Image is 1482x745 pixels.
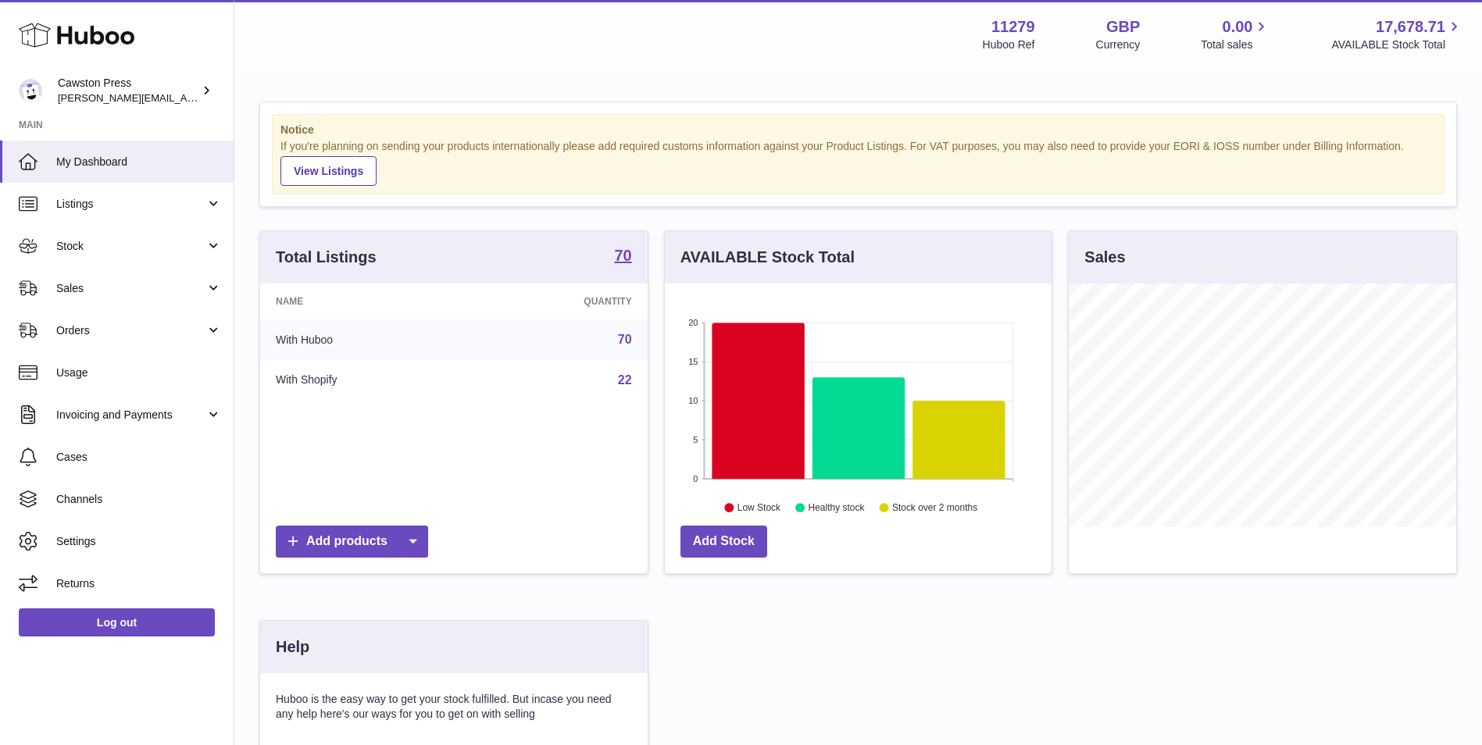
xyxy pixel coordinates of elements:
a: View Listings [280,156,377,186]
span: My Dashboard [56,155,222,169]
text: 0 [693,474,698,483]
text: 10 [688,396,698,405]
div: Huboo Ref [983,37,1035,52]
span: Stock [56,239,205,254]
a: 70 [614,248,631,266]
text: 20 [688,318,698,327]
strong: GBP [1106,16,1140,37]
span: Settings [56,534,222,549]
span: AVAILABLE Stock Total [1331,37,1463,52]
span: 17,678.71 [1376,16,1445,37]
a: Add products [276,526,428,558]
h3: AVAILABLE Stock Total [680,247,855,268]
text: Stock over 2 months [892,502,977,513]
span: Channels [56,492,222,507]
span: Sales [56,281,205,296]
text: 15 [688,357,698,366]
span: [PERSON_NAME][EMAIL_ADDRESS][PERSON_NAME][DOMAIN_NAME] [58,91,397,104]
span: 0.00 [1223,16,1253,37]
a: Log out [19,608,215,636]
a: Add Stock [680,526,767,558]
div: If you're planning on sending your products internationally please add required customs informati... [280,139,1436,186]
th: Quantity [469,283,647,319]
a: 17,678.71 AVAILABLE Stock Total [1331,16,1463,52]
span: Cases [56,450,222,465]
td: With Shopify [260,360,469,401]
p: Huboo is the easy way to get your stock fulfilled. But incase you need any help here's our ways f... [276,692,632,722]
strong: 70 [614,248,631,263]
span: Orders [56,323,205,338]
a: 70 [618,333,632,346]
img: thomas.carson@cawstonpress.com [19,79,42,102]
strong: 11279 [991,16,1035,37]
div: Cawston Press [58,76,198,105]
a: 22 [618,373,632,387]
h3: Sales [1084,247,1125,268]
span: Listings [56,197,205,212]
td: With Huboo [260,319,469,360]
span: Usage [56,365,222,380]
text: Healthy stock [808,502,865,513]
div: Currency [1096,37,1141,52]
h3: Help [276,636,309,658]
text: Low Stock [737,502,781,513]
span: Invoicing and Payments [56,408,205,422]
th: Name [260,283,469,319]
text: 5 [693,435,698,444]
strong: Notice [280,123,1436,137]
span: Returns [56,576,222,591]
a: 0.00 Total sales [1201,16,1270,52]
h3: Total Listings [276,247,377,268]
span: Total sales [1201,37,1270,52]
